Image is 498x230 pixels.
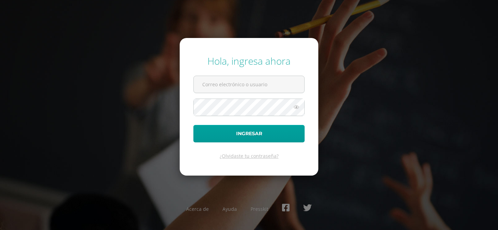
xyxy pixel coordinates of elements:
[222,206,237,212] a: Ayuda
[193,54,305,67] div: Hola, ingresa ahora
[194,76,304,93] input: Correo electrónico o usuario
[220,153,279,159] a: ¿Olvidaste tu contraseña?
[251,206,268,212] a: Presskit
[186,206,209,212] a: Acerca de
[193,125,305,142] button: Ingresar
